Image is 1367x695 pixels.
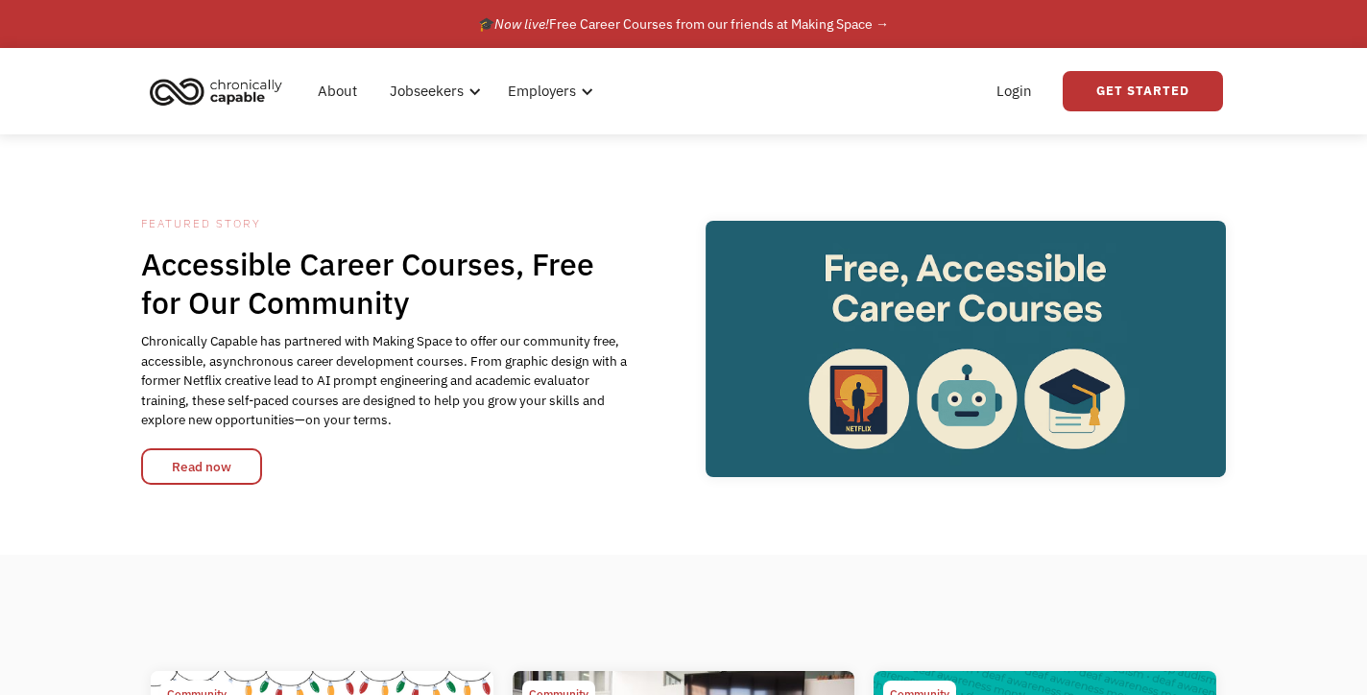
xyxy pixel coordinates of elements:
div: Chronically Capable has partnered with Making Space to offer our community free, accessible, asyn... [141,331,630,429]
h1: Accessible Career Courses, Free for Our Community [141,245,630,322]
div: Jobseekers [390,80,464,103]
div: Employers [508,80,576,103]
a: Get Started [1063,71,1223,111]
div: 🎓 Free Career Courses from our friends at Making Space → [478,12,889,36]
em: Now live! [494,15,549,33]
a: Read now [141,448,262,485]
div: Featured Story [141,212,630,235]
div: Employers [496,60,599,122]
a: Login [985,60,1043,122]
a: About [306,60,369,122]
div: Jobseekers [378,60,487,122]
img: Chronically Capable logo [144,70,288,112]
a: home [144,70,297,112]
